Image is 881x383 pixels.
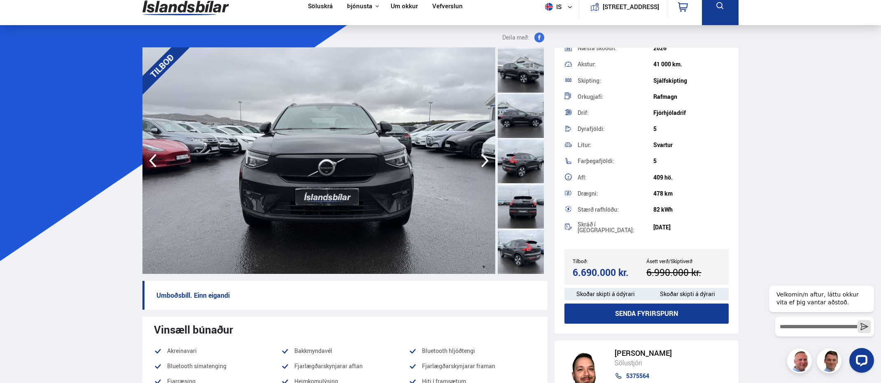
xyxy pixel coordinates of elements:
div: 82 kWh [653,206,729,213]
div: 478 km [653,190,729,197]
div: Akstur: [578,61,653,67]
button: Þjónusta [347,2,372,10]
div: Rafmagn [653,93,729,100]
div: Svartur [653,142,729,148]
div: Sjálfskipting [653,77,729,84]
div: Dyrafjöldi: [578,126,653,132]
li: Akreinavari [154,346,281,356]
div: Litur: [578,142,653,148]
div: TILBOÐ [131,35,193,97]
div: Stærð rafhlöðu: [578,207,653,213]
a: Söluskrá [308,2,333,11]
div: Vinsæll búnaður [154,323,536,336]
a: 5375564 [615,373,718,379]
img: svg+xml;base64,PHN2ZyB4bWxucz0iaHR0cDovL3d3dy53My5vcmcvMjAwMC9zdmciIHdpZHRoPSI1MTIiIGhlaWdodD0iNT... [545,3,553,11]
div: 2026 [653,45,729,51]
div: Ásett verð/Skiptiverð [646,258,720,264]
li: Bakkmyndavél [281,346,408,356]
div: 5 [653,126,729,132]
div: Skráð í [GEOGRAPHIC_DATA]: [578,222,653,233]
div: 409 hö. [653,174,729,181]
div: Sölustjóri [615,357,718,368]
li: Fjarlægðarskynjarar aftan [281,361,408,371]
button: [STREET_ADDRESS] [606,3,656,10]
div: 6.990.000 kr. [646,267,718,278]
a: Vefverslun [432,2,463,11]
img: 3128729.jpeg [495,47,848,274]
img: 3128728.jpeg [142,47,495,274]
span: Deila með: [502,33,529,42]
div: Skoðar skipti á ódýrari [564,288,646,300]
div: Fjórhjóladrif [653,110,729,116]
div: Afl: [578,175,653,180]
div: [DATE] [653,224,729,231]
a: Um okkur [391,2,418,11]
div: 41 000 km. [653,61,729,68]
iframe: LiveChat chat widget [762,271,877,379]
li: Fjarlægðarskynjarar framan [409,361,536,371]
div: Farþegafjöldi: [578,158,653,164]
div: Drægni: [578,191,653,196]
div: 5 [653,158,729,164]
div: Næsta skoðun: [578,45,653,51]
div: 6.690.000 kr. [573,267,644,278]
div: Skipting: [578,78,653,84]
li: Bluetooth símatenging [154,361,281,371]
li: Bluetooth hljóðtengi [409,346,536,356]
p: Umboðsbíll. Einn eigandi [142,281,548,310]
button: Senda fyrirspurn [564,304,729,324]
div: Tilboð: [573,258,646,264]
div: Skoðar skipti á dýrari [646,288,728,300]
div: Drif: [578,110,653,116]
button: Deila með: [499,33,548,42]
div: Orkugjafi: [578,94,653,100]
span: is [542,3,562,11]
div: [PERSON_NAME] [615,349,718,357]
